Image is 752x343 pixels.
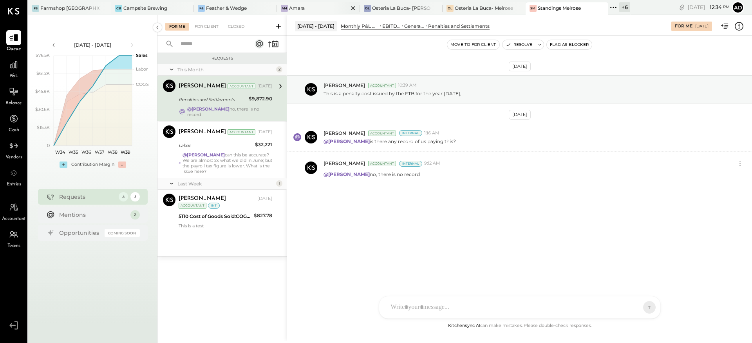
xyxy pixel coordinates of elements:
a: Accountant [0,200,27,223]
span: Accountant [2,216,26,223]
div: [PERSON_NAME] [179,128,226,136]
div: Labor. [179,142,253,149]
strong: @[PERSON_NAME] [187,106,230,112]
div: Internal [399,130,422,136]
text: $76.5K [36,53,50,58]
div: [DATE] [257,196,272,202]
span: [PERSON_NAME] [324,130,365,136]
div: Feather & Wedge [206,5,247,11]
div: Accountant [228,129,255,135]
div: CB [115,5,122,12]
div: [PERSON_NAME] [179,195,226,203]
div: Contribution Margin [71,162,114,168]
div: Last Week [177,180,274,187]
div: Osteria La Buca- Melrose [455,5,513,11]
span: Entries [7,181,21,188]
div: This is a test [179,223,272,229]
div: - [118,162,126,168]
div: [DATE] [509,62,531,71]
div: $9,872.90 [249,95,272,103]
a: Entries [0,165,27,188]
a: Balance [0,84,27,107]
div: Closed [224,23,248,31]
span: [PERSON_NAME] [324,82,365,89]
button: Resolve [503,40,535,49]
div: copy link [678,3,686,11]
div: FS [32,5,39,12]
div: EBITDA OPERATING EXPENSES [382,23,401,29]
span: Teams [7,243,20,250]
div: Accountant [228,83,255,89]
p: is there any record of us paying this? [324,138,456,145]
span: Queue [7,46,21,53]
span: Vendors [5,154,22,161]
div: + 6 [619,2,630,12]
button: Ad [732,1,744,14]
div: Internal [399,161,422,167]
span: [PERSON_NAME] [324,160,365,167]
div: Amara [289,5,305,11]
div: [DATE] - [DATE] [295,21,337,31]
div: Requests [59,193,115,201]
a: Teams [0,227,27,250]
text: Labor [136,66,148,72]
strong: @[PERSON_NAME] [324,171,370,177]
div: Campsite Brewing [123,5,167,11]
span: Cash [9,127,19,134]
div: Standings Melrose [538,5,581,11]
div: SM [530,5,537,12]
div: Coming Soon [105,229,140,237]
div: 3 [119,192,128,201]
div: [DATE] [509,110,531,120]
div: int [208,203,220,209]
div: Mentions [59,211,127,219]
div: Accountant [179,203,206,209]
div: F& [198,5,205,12]
div: Opportunities [59,229,101,237]
text: Sales [136,53,148,58]
div: Penalties and Settlements [179,96,246,103]
div: Requests [161,56,283,61]
span: Balance [5,100,22,107]
div: Farmshop [GEOGRAPHIC_DATA][PERSON_NAME] [40,5,99,11]
text: W35 [69,149,78,155]
a: Vendors [0,138,27,161]
a: Queue [0,30,27,53]
text: W37 [94,149,104,155]
div: OL [364,5,371,12]
text: W38 [107,149,117,155]
span: 9:12 AM [424,160,440,167]
text: COGS [136,82,149,87]
text: $45.9K [35,89,50,94]
a: P&L [0,57,27,80]
div: For Client [191,23,222,31]
text: 0 [47,143,50,148]
div: $32,221 [255,141,272,149]
p: no, there is no record [324,171,420,178]
div: [PERSON_NAME] [179,82,226,90]
div: For Me [675,23,692,29]
div: [DATE] [695,24,709,29]
text: W34 [55,149,65,155]
span: 10:39 AM [398,82,417,89]
text: $61.2K [36,71,50,76]
div: + [60,162,67,168]
div: [DATE] - [DATE] [60,42,126,48]
div: $827.78 [254,212,272,220]
text: W36 [81,149,91,155]
div: Monthly P&L Comparison [341,23,378,29]
strong: @[PERSON_NAME] [324,138,370,144]
div: 3 [130,192,140,201]
span: 1:16 AM [424,130,439,136]
p: This is a penalty cost issued by the FTB for the year [DATE], [324,90,461,97]
a: Cash [0,111,27,134]
text: $15.3K [37,125,50,130]
text: $30.6K [35,107,50,112]
div: 2 [276,66,282,73]
strong: @[PERSON_NAME] [183,152,225,158]
div: [DATE] [257,83,272,89]
div: Osteria La Buca- [PERSON_NAME][GEOGRAPHIC_DATA] [372,5,431,11]
div: [DATE] [688,4,730,11]
div: 1 [276,180,282,187]
button: Flag as Blocker [547,40,592,49]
